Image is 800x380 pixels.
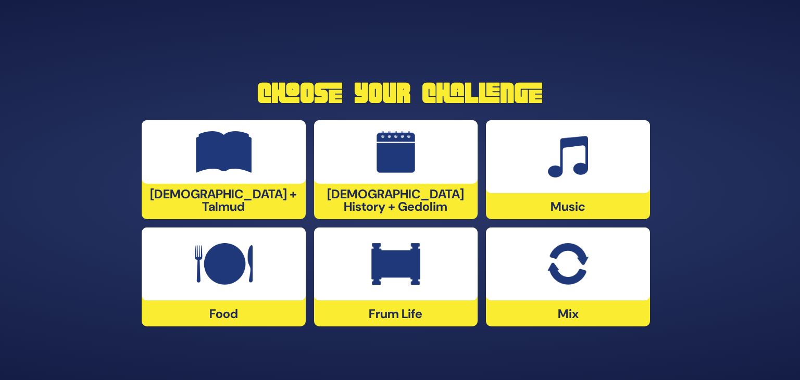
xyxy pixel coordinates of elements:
[142,120,306,219] div: [DEMOGRAPHIC_DATA] + Talmud
[196,131,252,173] img: Tanach + Talmud
[195,243,253,285] img: Food
[371,243,420,285] img: Frum Life
[142,227,306,326] div: Food
[377,131,416,173] img: Jewish History + Gedolim
[314,120,478,219] div: [DEMOGRAPHIC_DATA] History + Gedolim
[547,243,588,285] img: Mix
[486,227,650,326] div: Mix
[314,227,478,326] div: Frum Life
[548,136,588,178] img: Music
[486,120,650,219] div: Music
[142,79,658,108] h1: Choose Your Challenge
